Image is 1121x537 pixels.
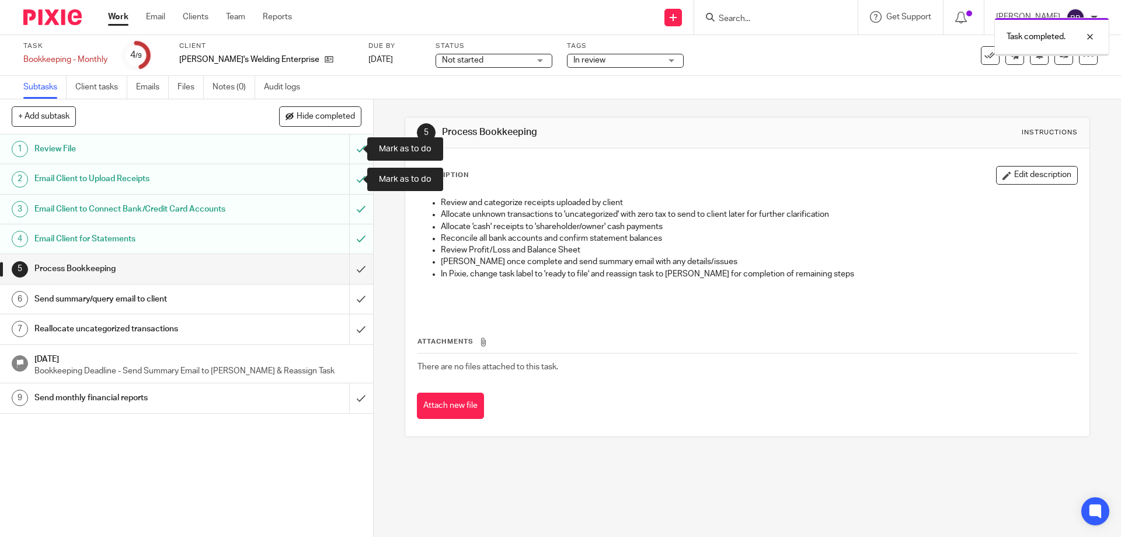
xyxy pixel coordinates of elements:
div: 2 [12,171,28,188]
a: Emails [136,76,169,99]
h1: Send summary/query email to client [34,290,236,308]
div: 3 [12,201,28,217]
a: Team [226,11,245,23]
a: Work [108,11,128,23]
h1: Process Bookkeeping [442,126,772,138]
h1: Reallocate uncategorized transactions [34,320,236,338]
p: Review and categorize receipts uploaded by client [441,197,1077,209]
label: Due by [368,41,421,51]
p: Description [417,171,469,180]
span: There are no files attached to this task. [417,363,558,371]
h1: Review File [34,140,236,158]
a: Reports [263,11,292,23]
div: 7 [12,321,28,337]
span: Not started [442,56,483,64]
p: Allocate unknown transactions to 'uncategorized' with zero tax to send to client later for furthe... [441,209,1077,220]
span: Attachments [417,338,474,345]
a: Files [177,76,204,99]
button: Hide completed [279,106,361,126]
div: 1 [12,141,28,157]
img: svg%3E [1066,8,1085,27]
span: [DATE] [368,56,393,64]
div: 6 [12,291,28,307]
label: Task [23,41,107,51]
h1: Email Client to Connect Bank/Credit Card Accounts [34,200,236,218]
p: Allocate 'cash' receipts to 'shareholder/owner' cash payments [441,221,1077,233]
div: 4 [130,48,142,62]
h1: Email Client for Statements [34,230,236,248]
h1: Email Client to Upload Receipts [34,170,236,188]
p: Reconcile all bank accounts and confirm statement balances [441,233,1077,244]
h1: [DATE] [34,351,361,365]
div: 9 [12,390,28,406]
a: Clients [183,11,208,23]
span: Hide completed [297,112,355,122]
a: Email [146,11,165,23]
div: 4 [12,231,28,247]
img: Pixie [23,9,82,25]
div: 5 [417,123,436,142]
span: In review [573,56,605,64]
label: Client [179,41,354,51]
p: Review Profit/Loss and Balance Sheet [441,244,1077,256]
div: Instructions [1022,128,1078,137]
div: 5 [12,261,28,278]
button: + Add subtask [12,106,76,126]
a: Client tasks [75,76,127,99]
div: Bookkeeping - Monthly [23,54,107,65]
p: Task completed. [1007,31,1066,43]
small: /9 [135,53,142,59]
p: [PERSON_NAME] once complete and send summary email with any details/issues [441,256,1077,268]
p: In Pixie, change task label to 'ready to file' and reassign task to [PERSON_NAME] for completion ... [441,268,1077,280]
button: Attach new file [417,393,484,419]
button: Edit description [996,166,1078,185]
a: Notes (0) [213,76,255,99]
h1: Send monthly financial reports [34,389,236,407]
p: [PERSON_NAME]'s Welding Enterprises Ltd. [179,54,319,65]
a: Audit logs [264,76,309,99]
h1: Process Bookkeeping [34,260,236,278]
p: Bookkeeping Deadline - Send Summary Email to [PERSON_NAME] & Reassign Task [34,365,361,377]
label: Status [436,41,552,51]
a: Subtasks [23,76,67,99]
